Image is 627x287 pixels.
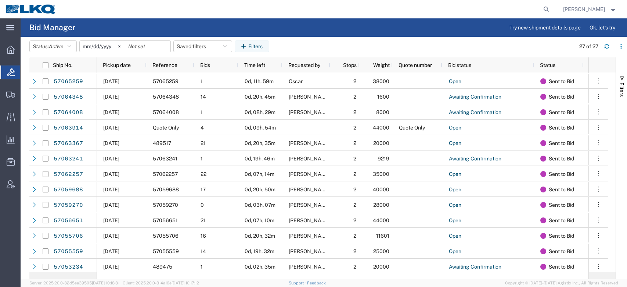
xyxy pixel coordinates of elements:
span: 2 [353,248,356,254]
span: 489517 [153,140,171,146]
a: Awaiting Confirmation [448,153,502,165]
span: 10/09/2025 [103,171,119,177]
span: 2 [353,125,356,131]
span: Stephen Solway [289,248,331,254]
span: Jose G Ellis [289,109,331,115]
span: Sent to Bid [549,213,574,228]
button: Ok, let's try [583,22,621,33]
a: 57055706 [53,230,83,242]
span: 57059688 [153,187,179,192]
a: 57056651 [53,215,83,227]
span: Matt Harvey [563,5,605,13]
span: 10/13/2025 [103,187,119,192]
span: [DATE] 10:18:31 [92,281,119,285]
span: Paul Sweder [289,202,331,208]
span: 0d, 08h, 29m [245,109,275,115]
span: 2 [353,217,356,223]
span: 2 [353,109,356,115]
span: Sent to Bid [549,151,574,166]
span: 57065259 [153,78,179,84]
a: 57053234 [53,261,83,273]
span: Mark Tabor [289,233,331,239]
a: Open [448,122,462,134]
span: Sent to Bid [549,259,574,274]
span: 10/09/2025 [103,78,119,84]
span: Bid status [448,62,471,68]
span: 2 [353,202,356,208]
span: 0d, 19h, 46m [245,156,275,162]
a: Open [448,138,462,149]
span: 1 [201,78,203,84]
input: Not set [80,41,125,52]
span: 21 [201,217,206,223]
span: 10/10/2025 [103,233,119,239]
span: Sent to Bid [549,166,574,182]
span: Requested by [288,62,320,68]
span: Sent to Bid [549,182,574,197]
span: Brian Jones [289,264,331,270]
span: 57063241 [153,156,177,162]
span: 2 [353,78,356,84]
span: 20000 [373,140,389,146]
a: 57059270 [53,199,83,211]
a: 57062257 [53,169,83,180]
span: Status [540,62,555,68]
a: 57059688 [53,184,83,196]
span: 17 [201,187,206,192]
span: 44000 [373,217,389,223]
span: 2 [353,140,356,146]
span: 2 [353,156,356,162]
span: 10/09/2025 [103,217,119,223]
span: 10/10/2025 [103,264,119,270]
span: Powers McLean [289,140,374,146]
a: 57063241 [53,153,83,165]
span: 489475 [153,264,172,270]
span: Pickup date [103,62,131,68]
span: 0d, 09h, 54m [245,125,276,131]
span: 10/10/2025 [103,109,119,115]
img: logo [5,4,57,15]
span: Stops [336,62,357,68]
span: Sent to Bid [549,74,574,89]
span: 2 [353,264,356,270]
span: Sent to Bid [549,120,574,135]
span: 2 [353,187,356,192]
span: 2 [353,233,356,239]
span: 1600 [377,94,389,100]
button: [PERSON_NAME] [563,5,617,14]
span: 14 [201,94,206,100]
a: 57055559 [53,246,83,258]
span: Weight [365,62,390,68]
span: 57056651 [153,217,178,223]
span: Bids [200,62,210,68]
span: Sent to Bid [549,135,574,151]
span: Sent to Bid [549,89,574,104]
a: Feedback [307,281,326,285]
span: 10/10/2025 [103,94,119,100]
span: 1 [201,109,203,115]
h4: Bid Manager [29,18,75,37]
span: 57055559 [153,248,179,254]
span: [DATE] 10:17:12 [172,281,199,285]
span: 10/09/2025 [103,248,119,254]
span: 25000 [373,248,389,254]
span: Sent to Bid [549,228,574,244]
span: 44000 [373,125,389,131]
span: 9219 [378,156,389,162]
span: Quote number [399,62,432,68]
span: 0d, 20h, 32m [245,233,275,239]
a: Awaiting Confirmation [448,261,502,273]
a: 57064348 [53,91,83,103]
a: 57064008 [53,107,83,118]
a: Awaiting Confirmation [448,91,502,103]
span: 57064008 [153,109,179,115]
span: Matt [289,94,331,100]
span: Billy Stacey [289,187,331,192]
button: Filters [235,40,269,52]
span: 57059270 [153,202,178,208]
span: 2 [353,94,356,100]
span: Client: 2025.20.0-314a16e [123,281,199,285]
span: Pat Ricci [289,217,331,223]
a: 57063367 [53,138,83,149]
span: Ship No. [53,62,72,68]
